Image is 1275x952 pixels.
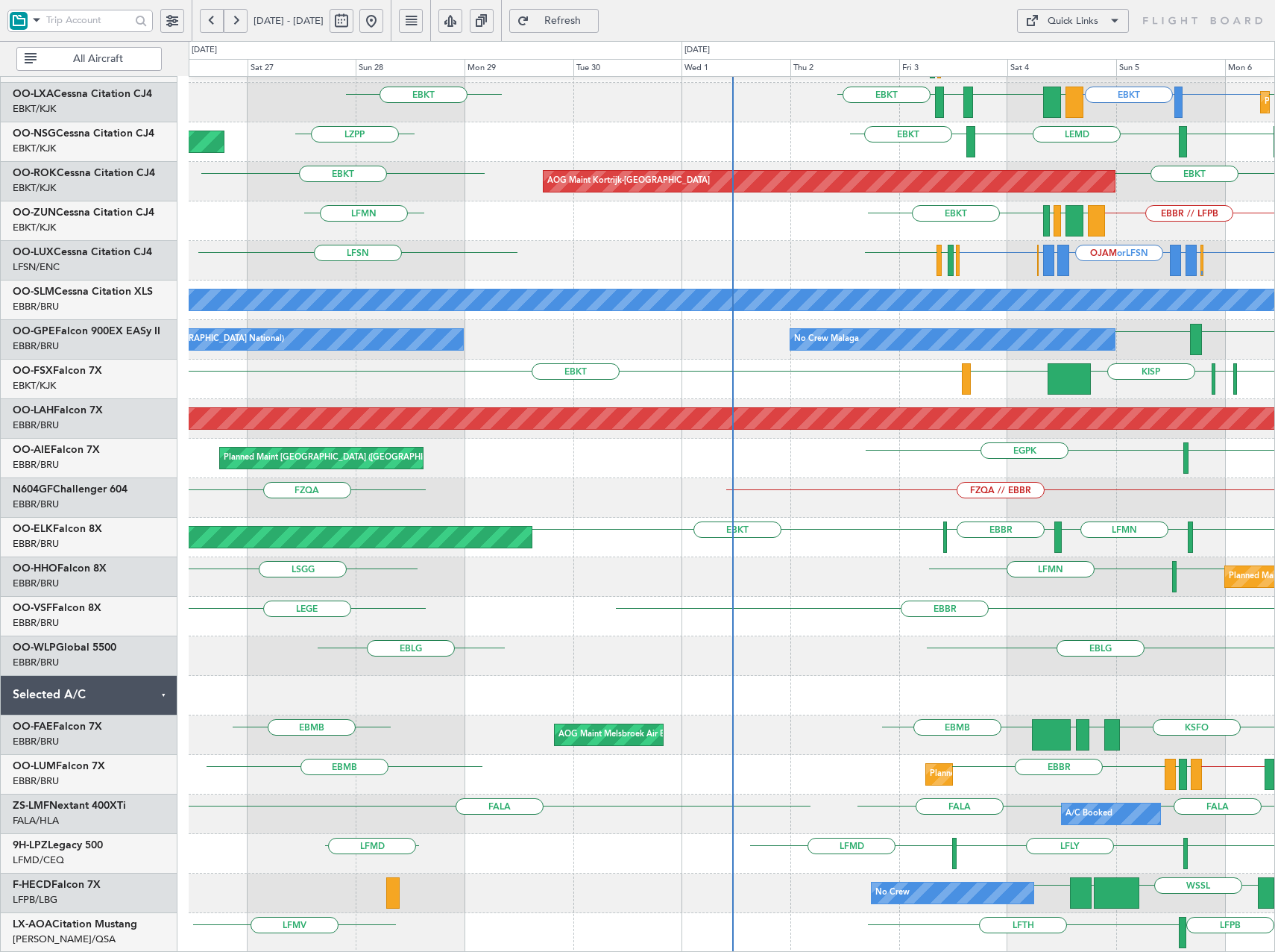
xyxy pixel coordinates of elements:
[681,59,790,77] div: Wed 1
[13,498,59,511] a: EBBR/BRU
[13,102,56,116] a: EBKT/KJK
[13,379,56,392] a: EBKT/KJK
[13,128,56,139] span: OO-NSG
[224,447,459,469] div: Planned Maint [GEOGRAPHIC_DATA] ([GEOGRAPHIC_DATA])
[13,286,153,297] a: OO-SLMCessna Citation XLS
[13,168,155,178] a: OO-ROKCessna Citation CJ4
[13,721,53,732] span: OO-FAE
[13,563,57,574] span: OO-HHO
[192,44,217,57] div: [DATE]
[13,761,105,771] a: OO-LUMFalcon 7X
[13,919,137,930] a: LX-AOACitation Mustang
[46,9,130,31] input: Trip Account
[899,59,1008,77] div: Fri 3
[13,405,103,416] a: OO-LAHFalcon 7X
[13,919,52,930] span: LX-AOA
[16,47,162,71] button: All Aircraft
[13,339,59,353] a: EBBR/BRU
[13,735,59,748] a: EBBR/BRU
[509,9,599,33] button: Refresh
[139,59,248,77] div: Fri 26
[13,168,57,178] span: OO-ROK
[40,54,157,64] span: All Aircraft
[13,933,116,946] a: [PERSON_NAME]/QSA
[13,484,53,495] span: N604GF
[13,801,126,811] a: ZS-LMFNextant 400XTi
[13,181,56,195] a: EBKT/KJK
[13,761,56,771] span: OO-LUM
[13,577,59,590] a: EBBR/BRU
[356,59,465,77] div: Sun 28
[13,445,51,455] span: OO-AIE
[13,207,56,218] span: OO-ZUN
[465,59,573,77] div: Mon 29
[13,366,53,376] span: OO-FSX
[13,419,59,432] a: EBBR/BRU
[13,603,101,613] a: OO-VSFFalcon 8X
[13,405,54,416] span: OO-LAH
[13,366,102,376] a: OO-FSXFalcon 7X
[13,880,101,890] a: F-HECDFalcon 7X
[13,300,59,313] a: EBBR/BRU
[13,128,154,139] a: OO-NSGCessna Citation CJ4
[13,537,59,551] a: EBBR/BRU
[532,16,594,26] span: Refresh
[684,44,710,57] div: [DATE]
[13,142,56,155] a: EBKT/KJK
[1007,59,1116,77] div: Sat 4
[13,563,107,574] a: OO-HHOFalcon 8X
[13,326,160,336] a: OO-GPEFalcon 900EX EASy II
[794,328,859,351] div: No Crew Malaga
[13,642,56,653] span: OO-WLP
[13,524,53,534] span: OO-ELK
[1116,59,1225,77] div: Sun 5
[930,763,1200,786] div: Planned Maint [GEOGRAPHIC_DATA] ([GEOGRAPHIC_DATA] National)
[13,893,57,906] a: LFPB/LBG
[13,458,59,472] a: EBBR/BRU
[547,170,710,192] div: AOG Maint Kortrijk-[GEOGRAPHIC_DATA]
[248,59,356,77] div: Sat 27
[13,89,152,99] a: OO-LXACessna Citation CJ4
[13,207,154,218] a: OO-ZUNCessna Citation CJ4
[13,880,51,890] span: F-HECD
[13,247,152,257] a: OO-LUXCessna Citation CJ4
[573,59,682,77] div: Tue 30
[13,814,59,827] a: FALA/HLA
[13,721,102,732] a: OO-FAEFalcon 7X
[13,286,54,297] span: OO-SLM
[13,642,116,653] a: OO-WLPGlobal 5500
[13,326,55,336] span: OO-GPE
[13,854,64,867] a: LFMD/CEQ
[13,656,59,669] a: EBBR/BRU
[13,484,127,495] a: N604GFChallenger 604
[13,221,56,234] a: EBKT/KJK
[13,840,103,851] a: 9H-LPZLegacy 500
[13,774,59,788] a: EBBR/BRU
[13,616,59,630] a: EBBR/BRU
[558,724,678,746] div: AOG Maint Melsbroek Air Base
[13,603,52,613] span: OO-VSF
[790,59,899,77] div: Thu 2
[13,524,102,534] a: OO-ELKFalcon 8X
[875,882,910,904] div: No Crew
[13,260,60,274] a: LFSN/ENC
[254,14,324,28] span: [DATE] - [DATE]
[13,801,49,811] span: ZS-LMF
[13,840,48,851] span: 9H-LPZ
[13,445,100,455] a: OO-AIEFalcon 7X
[13,89,54,99] span: OO-LXA
[13,247,54,257] span: OO-LUX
